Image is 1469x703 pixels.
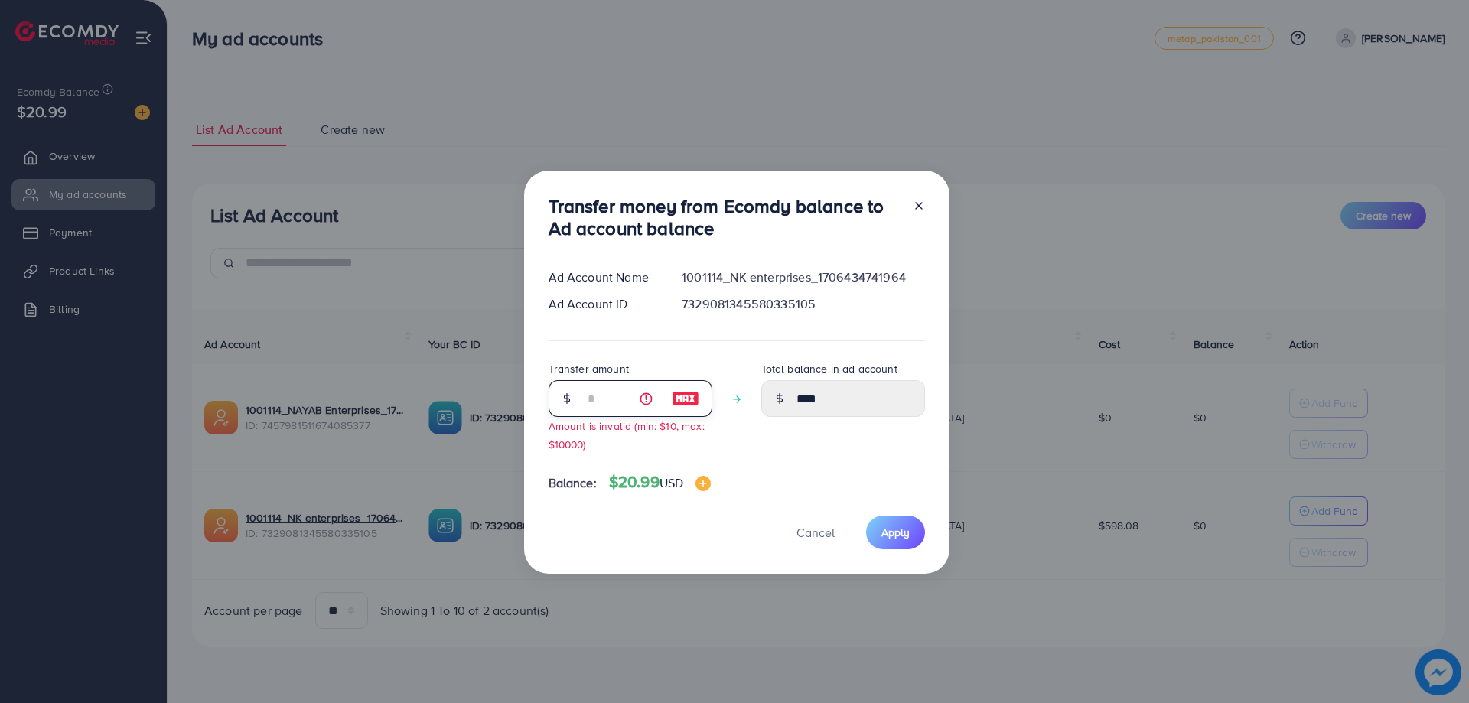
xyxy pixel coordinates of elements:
small: Amount is invalid (min: $10, max: $10000) [549,418,705,451]
button: Apply [866,516,925,548]
div: 1001114_NK enterprises_1706434741964 [669,269,936,286]
h4: $20.99 [609,473,711,492]
h3: Transfer money from Ecomdy balance to Ad account balance [549,195,901,239]
div: Ad Account Name [536,269,670,286]
label: Transfer amount [549,361,629,376]
label: Total balance in ad account [761,361,897,376]
span: Cancel [796,524,835,541]
span: Balance: [549,474,597,492]
div: 7329081345580335105 [669,295,936,313]
span: USD [660,474,683,491]
button: Cancel [777,516,854,548]
img: image [672,389,699,408]
span: Apply [881,525,910,540]
img: image [695,476,711,491]
div: Ad Account ID [536,295,670,313]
